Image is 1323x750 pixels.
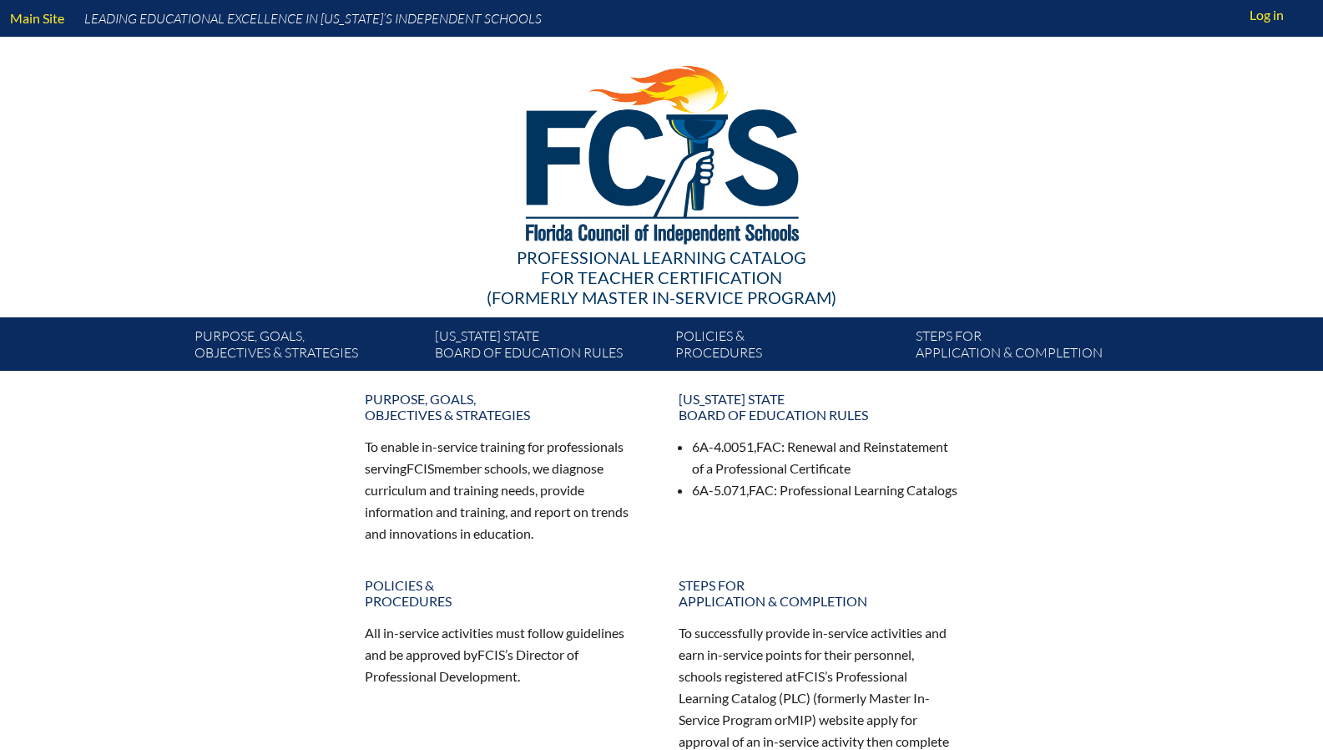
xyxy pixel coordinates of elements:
[797,668,825,684] span: FCIS
[669,324,909,371] a: Policies &Procedures
[541,267,782,287] span: for Teacher Certification
[188,324,428,371] a: Purpose, goals,objectives & strategies
[1250,5,1284,25] span: Log in
[365,622,645,687] p: All in-service activities must follow guidelines and be approved by ’s Director of Professional D...
[787,712,812,727] span: MIP
[692,436,959,479] li: 6A-4.0051, : Renewal and Reinstatement of a Professional Certificate
[477,646,505,662] span: FCIS
[756,438,781,454] span: FAC
[783,690,806,706] span: PLC
[3,7,71,29] a: Main Site
[489,37,834,265] img: FCISlogo221.eps
[428,324,669,371] a: [US_STATE] StateBoard of Education rules
[909,324,1149,371] a: Steps forapplication & completion
[181,247,1143,307] div: Professional Learning Catalog (formerly Master In-service Program)
[669,570,969,616] a: Steps forapplication & completion
[365,436,645,544] p: To enable in-service training for professionals serving member schools, we diagnose curriculum an...
[692,479,959,501] li: 6A-5.071, : Professional Learning Catalogs
[355,570,655,616] a: Policies &Procedures
[669,384,969,429] a: [US_STATE] StateBoard of Education rules
[355,384,655,429] a: Purpose, goals,objectives & strategies
[406,460,434,476] span: FCIS
[749,482,774,498] span: FAC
